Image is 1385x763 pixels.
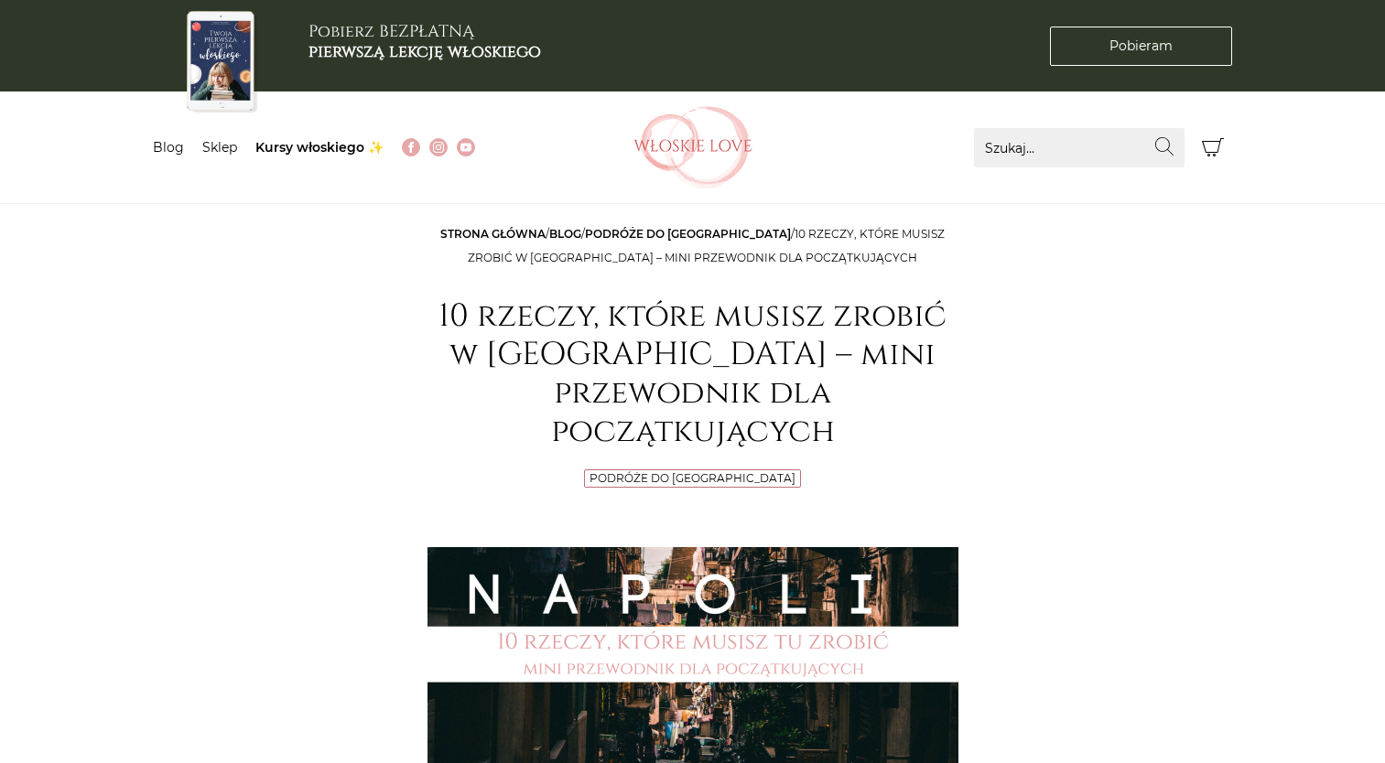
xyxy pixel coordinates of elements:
a: Podróże do [GEOGRAPHIC_DATA] [585,227,791,241]
input: Szukaj... [974,128,1185,167]
a: Sklep [202,139,237,156]
a: Strona główna [440,227,546,241]
a: Kursy włoskiego ✨ [255,139,384,156]
img: Włoskielove [633,106,752,188]
b: pierwszą lekcję włoskiego [308,40,541,63]
a: Blog [153,139,184,156]
span: / / / [440,227,945,264]
span: Pobieram [1109,37,1173,56]
h1: 10 rzeczy, które musisz zrobić w [GEOGRAPHIC_DATA] – mini przewodnik dla początkujących [427,297,958,451]
button: Koszyk [1194,128,1233,167]
h3: Pobierz BEZPŁATNĄ [308,22,541,61]
a: Podróże do [GEOGRAPHIC_DATA] [590,471,795,485]
a: Pobieram [1050,27,1232,66]
a: Blog [549,227,581,241]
